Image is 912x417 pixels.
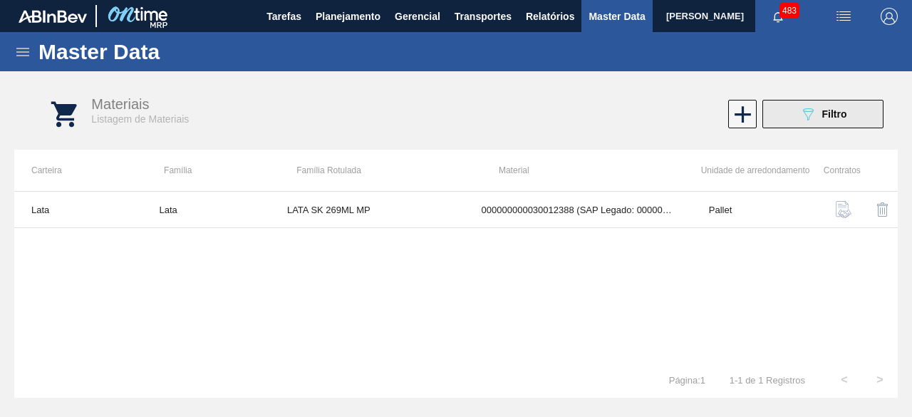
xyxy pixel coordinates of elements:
h1: Master Data [38,43,291,60]
span: 1 - 1 de 1 Registros [727,375,805,386]
span: Transportes [455,8,512,25]
button: > [862,362,898,398]
td: LATA SK 269ML MP [270,192,465,228]
div: Desabilitar Material [866,192,898,227]
img: userActions [835,8,852,25]
span: Planejamento [316,8,380,25]
button: contract-icon [826,192,861,227]
td: Pallet [692,192,819,228]
td: 000000000030012388 (SAP Legado: 000000000050798713) - LATA AL. 269ML SK MP 429 [465,192,692,228]
span: Gerencial [395,8,440,25]
div: Habilitar Material [727,100,755,128]
button: delete-icon [866,192,900,227]
span: Tarefas [266,8,301,25]
td: Lata [142,192,269,228]
span: Relatórios [526,8,574,25]
th: Contratos [817,150,857,191]
span: Listagem de Materiais [91,113,189,125]
span: Materiais [91,96,149,112]
div: Buscar Contratos Material [826,192,859,227]
img: Logout [881,8,898,25]
img: delete-icon [874,201,891,218]
button: Notificações [755,6,801,26]
span: Página : 1 [669,375,705,386]
th: Família Rotulada [279,150,482,191]
span: Master Data [589,8,645,25]
button: < [826,362,862,398]
img: TNhmsLtSVTkK8tSr43FrP2fwEKptu5GPRR3wAAAABJRU5ErkJggg== [19,10,87,23]
button: Filtro [762,100,883,128]
th: Família [147,150,279,191]
img: contract-icon [835,201,852,218]
div: Filtrar Material [755,100,891,128]
td: Lata [14,192,142,228]
th: Unidade de arredondamento [684,150,817,191]
th: Material [482,150,684,191]
th: Carteira [14,150,147,191]
span: Filtro [822,108,847,120]
span: 483 [779,3,799,19]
